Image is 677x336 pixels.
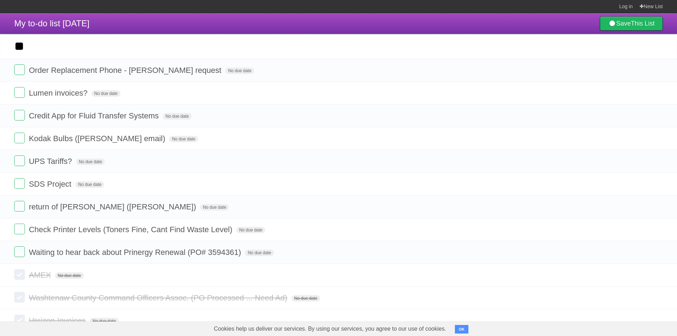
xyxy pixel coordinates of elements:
label: Done [14,133,25,143]
span: No due date [90,318,118,324]
span: My to-do list [DATE] [14,18,90,28]
span: return of [PERSON_NAME] ([PERSON_NAME]) [29,202,198,211]
b: This List [631,20,655,27]
button: OK [455,325,469,334]
span: Lumen invoices? [29,89,89,97]
span: Verizon Invoices [29,316,87,325]
span: Cookies help us deliver our services. By using our services, you agree to our use of cookies. [207,322,453,336]
label: Done [14,315,25,325]
span: Washtenaw County Command Officers Assoc. (PO Processed ... Need Ad) [29,293,289,302]
span: No due date [55,272,84,279]
span: AMEX [29,271,53,279]
label: Done [14,269,25,280]
span: Credit App for Fluid Transfer Systems [29,111,161,120]
span: No due date [236,227,265,233]
span: No due date [200,204,229,210]
label: Done [14,201,25,212]
span: No due date [75,181,104,188]
label: Done [14,87,25,98]
label: Done [14,224,25,234]
span: No due date [76,159,105,165]
span: No due date [163,113,192,119]
span: No due date [91,90,120,97]
label: Done [14,64,25,75]
a: SaveThis List [600,16,663,31]
span: SDS Project [29,180,73,188]
span: No due date [245,250,274,256]
label: Done [14,110,25,121]
span: Order Replacement Phone - [PERSON_NAME] request [29,66,223,75]
label: Done [14,292,25,303]
label: Done [14,155,25,166]
span: Check Printer Levels (Toners Fine, Cant Find Waste Level) [29,225,234,234]
span: Kodak Bulbs ([PERSON_NAME] email) [29,134,167,143]
span: Waiting to hear back about Prinergy Renewal (PO# 3594361) [29,248,243,257]
label: Done [14,178,25,189]
span: UPS Tariffs? [29,157,74,166]
span: No due date [169,136,198,142]
span: No due date [291,295,320,302]
span: No due date [225,68,254,74]
label: Done [14,246,25,257]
